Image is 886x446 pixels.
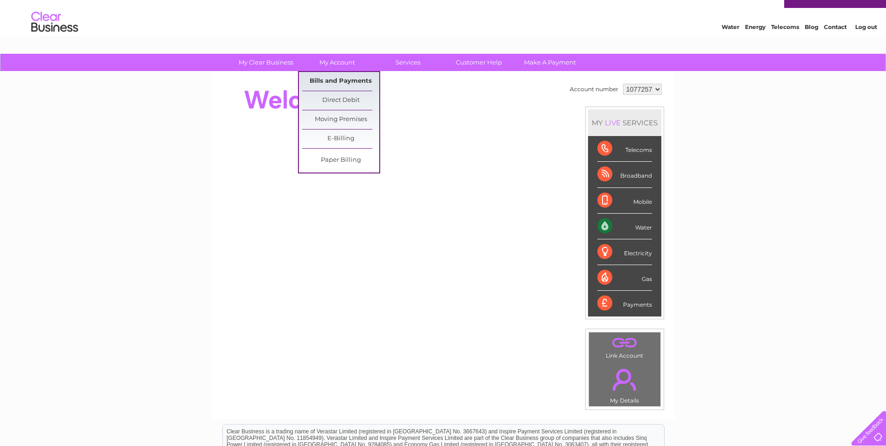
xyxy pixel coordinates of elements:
[302,151,379,170] a: Paper Billing
[597,265,652,291] div: Gas
[597,188,652,214] div: Mobile
[855,40,877,47] a: Log out
[597,214,652,239] div: Water
[588,361,661,407] td: My Details
[745,40,766,47] a: Energy
[591,335,658,351] a: .
[591,363,658,396] a: .
[302,129,379,148] a: E-Billing
[302,72,379,91] a: Bills and Payments
[597,136,652,162] div: Telecoms
[588,332,661,361] td: Link Account
[302,110,379,129] a: Moving Premises
[298,54,376,71] a: My Account
[588,109,661,136] div: MY SERVICES
[227,54,305,71] a: My Clear Business
[440,54,517,71] a: Customer Help
[722,40,739,47] a: Water
[511,54,588,71] a: Make A Payment
[805,40,818,47] a: Blog
[597,162,652,187] div: Broadband
[302,91,379,110] a: Direct Debit
[223,5,664,45] div: Clear Business is a trading name of Verastar Limited (registered in [GEOGRAPHIC_DATA] No. 3667643...
[31,24,78,53] img: logo.png
[824,40,847,47] a: Contact
[597,291,652,316] div: Payments
[771,40,799,47] a: Telecoms
[710,5,774,16] a: 0333 014 3131
[597,239,652,265] div: Electricity
[369,54,447,71] a: Services
[603,118,623,127] div: LIVE
[567,81,621,97] td: Account number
